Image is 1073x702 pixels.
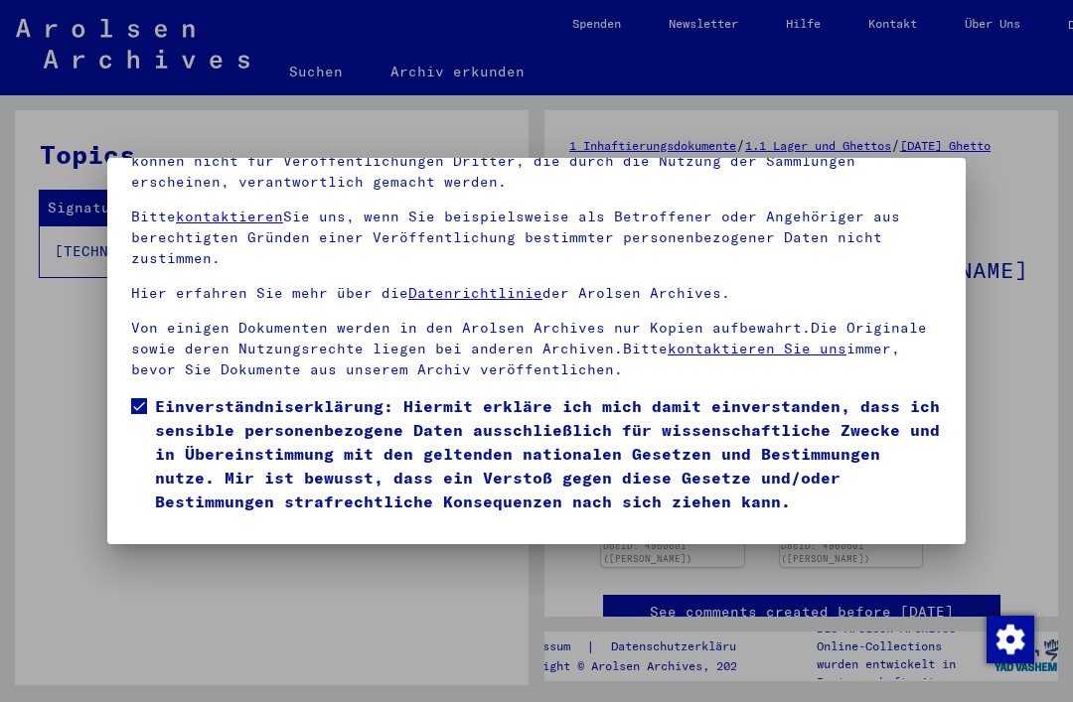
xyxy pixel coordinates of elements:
a: Datenrichtlinie [408,284,542,302]
a: kontaktieren Sie uns [668,340,846,357]
span: Einverständniserklärung: Hiermit erkläre ich mich damit einverstanden, dass ich sensible personen... [155,394,942,513]
p: Von einigen Dokumenten werden in den Arolsen Archives nur Kopien aufbewahrt.Die Originale sowie d... [131,318,942,380]
img: Zustimmung ändern [987,616,1034,663]
a: kontaktieren [176,208,283,225]
p: Bitte Sie uns, wenn Sie beispielsweise als Betroffener oder Angehöriger aus berechtigten Gründen ... [131,207,942,269]
p: Hier erfahren Sie mehr über die der Arolsen Archives. [131,283,942,304]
